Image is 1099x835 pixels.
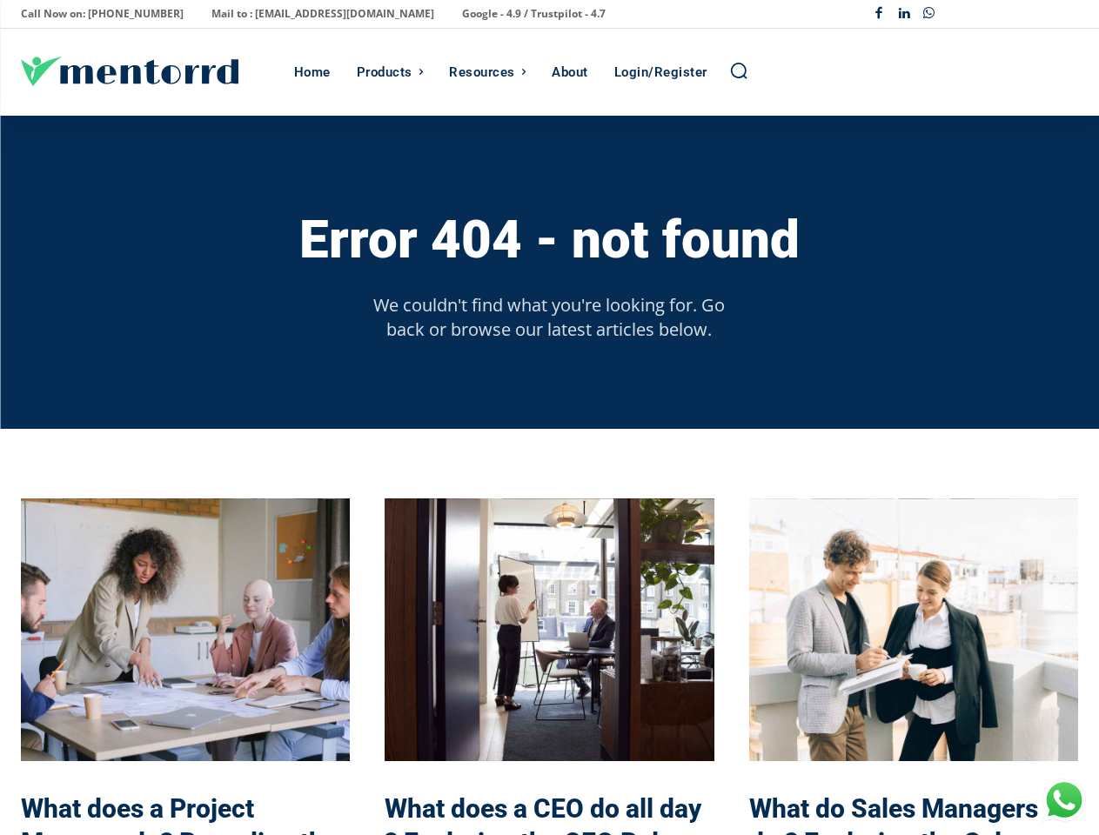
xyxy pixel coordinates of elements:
div: Login/Register [614,29,707,116]
a: What does a Project Manager do? Revealing the role, skills needed [21,498,350,762]
a: What does a CEO do all day ? Exploring the CEO Roles & Responsibilities [385,498,714,762]
h3: Error 404 - not found [299,211,800,269]
p: Call Now on: [PHONE_NUMBER] [21,2,184,26]
a: About [543,29,597,116]
p: We couldn't find what you're looking for. Go back or browse our latest articles below. [359,293,740,342]
a: What do Sales Managers do ? Exploring the Sales Manager Role [749,498,1078,762]
a: Products [348,29,432,116]
a: Whatsapp [916,2,942,27]
p: Mail to : [EMAIL_ADDRESS][DOMAIN_NAME] [211,2,434,26]
div: About [552,29,588,116]
a: Logo [21,57,285,86]
a: Linkedin [892,2,917,27]
div: Chat with Us [1042,778,1086,822]
div: Products [357,29,412,116]
a: Resources [440,29,534,116]
div: Resources [449,29,515,116]
a: Login/Register [606,29,716,116]
a: Facebook [867,2,892,27]
a: Search [729,61,748,80]
div: Home [294,29,331,116]
p: Google - 4.9 / Trustpilot - 4.7 [462,2,606,26]
a: Home [285,29,339,116]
